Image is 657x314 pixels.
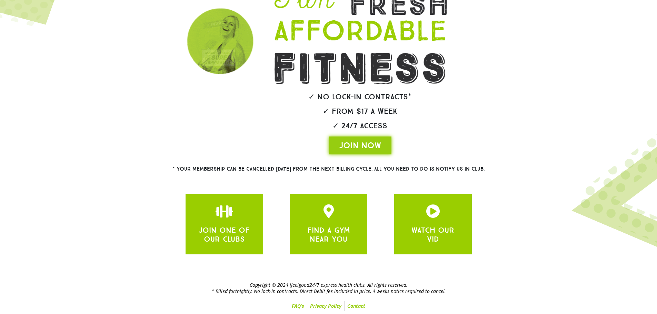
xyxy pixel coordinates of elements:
a: WATCH OUR VID [411,225,454,244]
a: Contact [345,301,368,311]
h2: ✓ 24/7 Access [253,122,467,130]
a: Privacy Policy [307,301,344,311]
nav: Menu [108,301,549,311]
a: JOIN ONE OF OUR CLUBS [322,204,336,218]
a: JOIN ONE OF OUR CLUBS [426,204,440,218]
h2: * Your membership can be cancelled [DATE] from the next billing cycle. All you need to do is noti... [148,166,510,172]
h2: ✓ No lock-in contracts* [253,93,467,101]
a: FIND A GYM NEAR YOU [307,225,350,244]
a: JOIN ONE OF OUR CLUBS [199,225,250,244]
h2: Copyright © 2024 ifeelgood24/7 express health clubs. All rights reserved. * Billed fortnightly, N... [108,282,549,294]
h2: ✓ From $17 a week [253,108,467,115]
a: JOIN ONE OF OUR CLUBS [217,204,231,218]
a: FAQ’s [289,301,307,311]
span: JOIN NOW [339,140,381,151]
a: JOIN NOW [329,136,391,154]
